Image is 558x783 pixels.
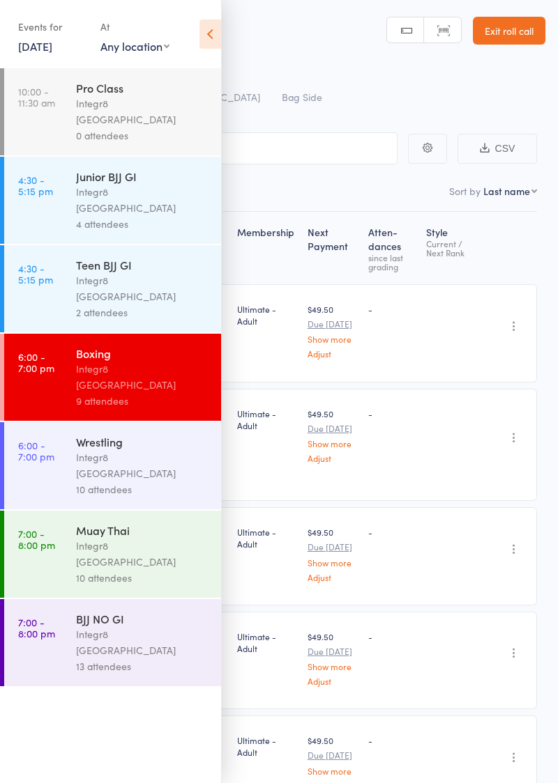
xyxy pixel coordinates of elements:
[308,630,358,685] div: $49.50
[18,263,53,285] time: 4:30 - 5:15 pm
[308,750,358,760] small: Due [DATE]
[76,393,209,409] div: 9 attendees
[18,440,54,462] time: 6:00 - 7:00 pm
[4,334,221,421] a: 6:00 -7:00 pmBoxingIntegr8 [GEOGRAPHIC_DATA]9 attendees
[76,570,209,586] div: 10 attendees
[308,453,358,463] a: Adjust
[76,626,209,658] div: Integr8 [GEOGRAPHIC_DATA]
[483,184,530,198] div: Last name
[4,511,221,598] a: 7:00 -8:00 pmMuay ThaiIntegr8 [GEOGRAPHIC_DATA]10 attendees
[308,303,358,358] div: $49.50
[308,349,358,358] a: Adjust
[449,184,481,198] label: Sort by
[76,658,209,674] div: 13 attendees
[76,304,209,320] div: 2 attendees
[76,538,209,570] div: Integr8 [GEOGRAPHIC_DATA]
[18,86,55,108] time: 10:00 - 11:30 am
[232,218,301,278] div: Membership
[368,526,415,538] div: -
[76,169,209,184] div: Junior BJJ GI
[308,424,358,433] small: Due [DATE]
[76,272,209,304] div: Integr8 [GEOGRAPHIC_DATA]
[368,734,415,746] div: -
[237,303,296,327] div: Ultimate - Adult
[76,346,209,361] div: Boxing
[76,80,209,95] div: Pro Class
[76,434,209,449] div: Wrestling
[368,408,415,419] div: -
[237,526,296,550] div: Ultimate - Adult
[18,15,86,38] div: Events for
[426,239,481,257] div: Current / Next Rank
[4,422,221,509] a: 6:00 -7:00 pmWrestlingIntegr8 [GEOGRAPHIC_DATA]10 attendees
[308,439,358,448] a: Show more
[308,542,358,552] small: Due [DATE]
[18,38,52,54] a: [DATE]
[76,481,209,497] div: 10 attendees
[308,558,358,567] a: Show more
[76,184,209,216] div: Integr8 [GEOGRAPHIC_DATA]
[76,611,209,626] div: BJJ NO GI
[308,334,358,343] a: Show more
[421,218,486,278] div: Style
[76,216,209,232] div: 4 attendees
[18,528,55,550] time: 7:00 - 8:00 pm
[76,522,209,538] div: Muay Thai
[308,662,358,671] a: Show more
[458,134,537,164] button: CSV
[4,68,221,155] a: 10:00 -11:30 amPro ClassIntegr8 [GEOGRAPHIC_DATA]0 attendees
[308,646,358,656] small: Due [DATE]
[308,573,358,582] a: Adjust
[76,127,209,144] div: 0 attendees
[76,361,209,393] div: Integr8 [GEOGRAPHIC_DATA]
[282,90,322,104] span: Bag Side
[76,95,209,127] div: Integr8 [GEOGRAPHIC_DATA]
[4,157,221,244] a: 4:30 -5:15 pmJunior BJJ GIIntegr8 [GEOGRAPHIC_DATA]4 attendees
[308,408,358,463] div: $49.50
[76,257,209,272] div: Teen BJJ GI
[473,17,545,45] a: Exit roll call
[237,408,296,431] div: Ultimate - Adult
[100,38,169,54] div: Any location
[368,303,415,315] div: -
[100,15,169,38] div: At
[18,617,55,639] time: 7:00 - 8:00 pm
[76,449,209,481] div: Integr8 [GEOGRAPHIC_DATA]
[308,676,358,685] a: Adjust
[237,630,296,654] div: Ultimate - Adult
[4,599,221,686] a: 7:00 -8:00 pmBJJ NO GIIntegr8 [GEOGRAPHIC_DATA]13 attendees
[18,174,53,196] time: 4:30 - 5:15 pm
[4,245,221,332] a: 4:30 -5:15 pmTeen BJJ GIIntegr8 [GEOGRAPHIC_DATA]2 attendees
[18,351,54,373] time: 6:00 - 7:00 pm
[368,630,415,642] div: -
[363,218,421,278] div: Atten­dances
[302,218,363,278] div: Next Payment
[308,319,358,329] small: Due [DATE]
[308,766,358,775] a: Show more
[368,253,415,271] div: since last grading
[237,734,296,758] div: Ultimate - Adult
[308,526,358,581] div: $49.50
